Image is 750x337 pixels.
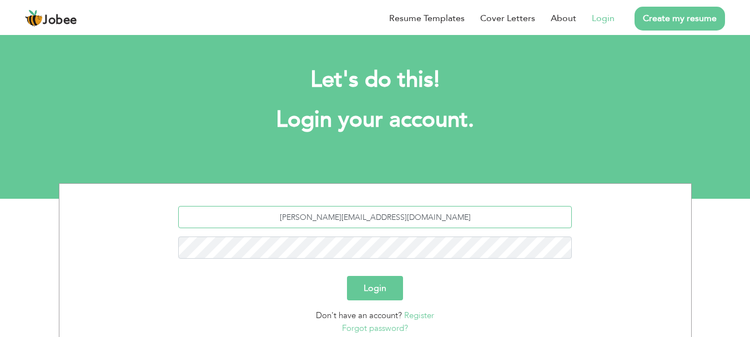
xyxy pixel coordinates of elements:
[75,105,675,134] h1: Login your account.
[480,12,535,25] a: Cover Letters
[25,9,77,27] a: Jobee
[342,323,408,334] a: Forgot password?
[635,7,725,31] a: Create my resume
[404,310,434,321] a: Register
[25,9,43,27] img: jobee.io
[389,12,465,25] a: Resume Templates
[316,310,402,321] span: Don't have an account?
[551,12,576,25] a: About
[75,66,675,94] h2: Let's do this!
[592,12,615,25] a: Login
[347,276,403,300] button: Login
[178,206,572,228] input: Email
[43,14,77,27] span: Jobee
